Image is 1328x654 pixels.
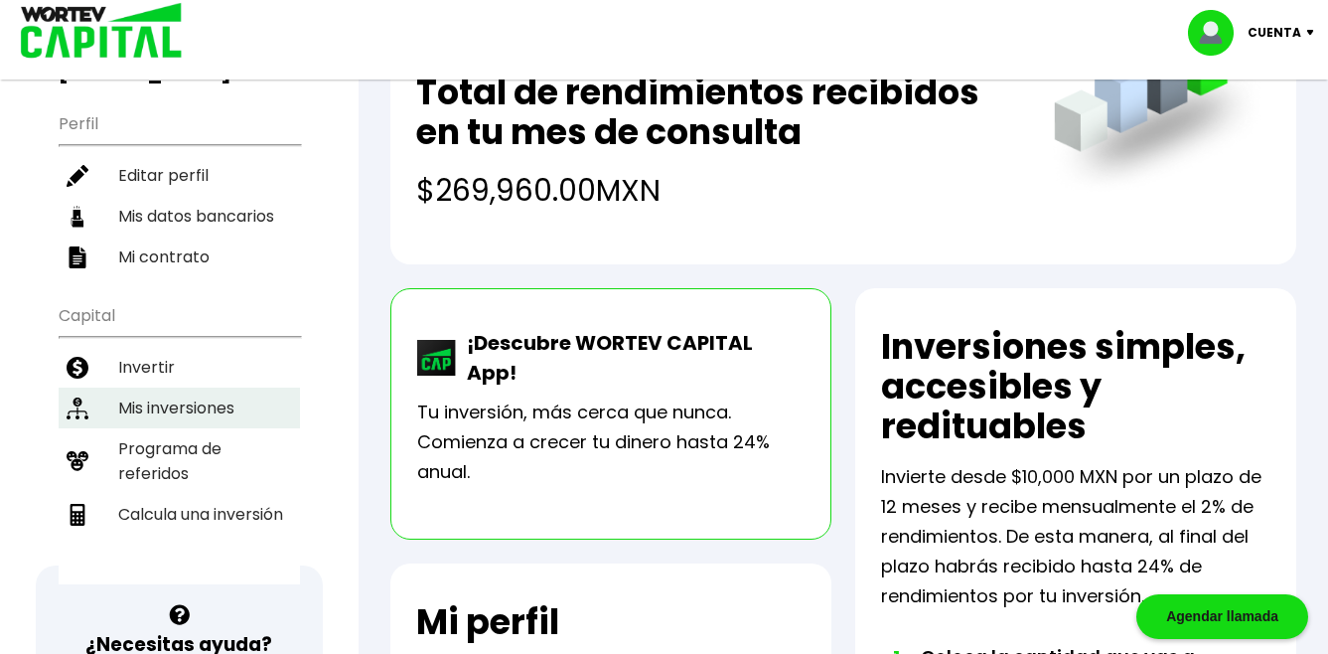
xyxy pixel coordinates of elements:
[59,494,300,535] a: Calcula una inversión
[1136,594,1308,639] div: Agendar llamada
[59,388,300,428] a: Mis inversiones
[59,36,300,85] h3: Buen día,
[59,293,300,584] ul: Capital
[67,165,88,187] img: editar-icon.952d3147.svg
[59,101,300,277] ul: Perfil
[59,196,300,237] a: Mis datos bancarios
[881,462,1270,611] p: Invierte desde $10,000 MXN por un plazo de 12 meses y recibe mensualmente el 2% de rendimientos. ...
[59,347,300,388] a: Invertir
[67,246,88,268] img: contrato-icon.f2db500c.svg
[416,602,559,642] h2: Mi perfil
[67,504,88,526] img: calculadora-icon.17d418c4.svg
[457,328,805,388] p: ¡Descubre WORTEV CAPITAL App!
[67,206,88,228] img: datos-icon.10cf9172.svg
[1188,10,1248,56] img: profile-image
[1248,18,1301,48] p: Cuenta
[59,428,300,494] a: Programa de referidos
[416,168,1013,213] h4: $269,960.00 MXN
[417,398,805,487] p: Tu inversión, más cerca que nunca. Comienza a crecer tu dinero hasta 24% anual.
[67,398,88,419] img: inversiones-icon.6695dc30.svg
[59,237,300,277] a: Mi contrato
[417,340,457,376] img: wortev-capital-app-icon
[1301,30,1328,36] img: icon-down
[881,327,1270,446] h2: Inversiones simples, accesibles y redituables
[67,450,88,472] img: recomiendanos-icon.9b8e9327.svg
[67,357,88,379] img: invertir-icon.b3b967d7.svg
[59,155,300,196] a: Editar perfil
[416,73,1013,152] h2: Total de rendimientos recibidos en tu mes de consulta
